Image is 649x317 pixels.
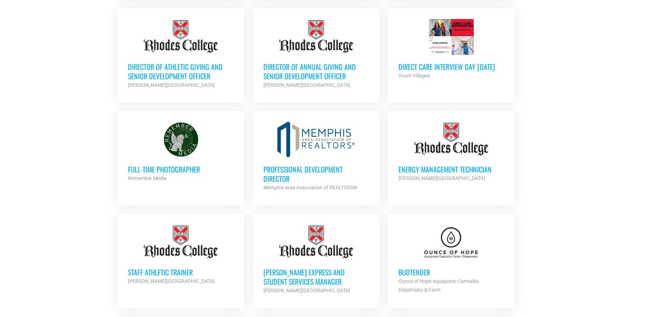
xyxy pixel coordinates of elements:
strong: Remember Media [128,175,167,181]
h3: Energy Management Technician [399,165,504,174]
h3: Staff Athletic Trainer [128,268,233,277]
a: Director of Athletic Giving and Senior Development Officer [PERSON_NAME][GEOGRAPHIC_DATA] [117,8,244,100]
a: Professional Development Director Memphis Area Association of REALTORS® [253,111,380,203]
strong: Memphis Area Association of REALTORS® [263,185,357,190]
h3: Director of Annual Giving and Senior Development Officer [263,62,369,81]
strong: Ounce of Hope Aquaponic Cannabis Dispensary & Farm [399,278,479,293]
h3: Budtender [399,268,504,277]
strong: Youth Villages [399,73,430,79]
a: Director of Annual Giving and Senior Development Officer [PERSON_NAME][GEOGRAPHIC_DATA] [253,8,380,100]
h3: Full-Time Photographer [128,165,233,174]
h3: Professional Development Director [263,165,369,183]
h3: [PERSON_NAME] Express and Student Services Manager [263,268,369,286]
strong: [PERSON_NAME][GEOGRAPHIC_DATA] [263,288,350,293]
strong: [PERSON_NAME][GEOGRAPHIC_DATA] [128,278,215,284]
a: Budtender Ounce of Hope Aquaponic Cannabis Dispensary & Farm [388,214,515,305]
h3: Director of Athletic Giving and Senior Development Officer [128,62,233,81]
a: Direct Care Interview Day [DATE] Youth Villages [388,8,515,91]
a: Energy Management Technician [PERSON_NAME][GEOGRAPHIC_DATA] [388,111,515,193]
a: Staff Athletic Trainer [PERSON_NAME][GEOGRAPHIC_DATA] [117,214,244,296]
strong: [PERSON_NAME][GEOGRAPHIC_DATA] [128,82,215,88]
a: [PERSON_NAME] Express and Student Services Manager [PERSON_NAME][GEOGRAPHIC_DATA] [253,214,380,306]
h3: Direct Care Interview Day [DATE] [399,62,504,71]
a: Full-Time Photographer Remember Media [117,111,244,193]
strong: [PERSON_NAME][GEOGRAPHIC_DATA] [399,175,485,181]
strong: [PERSON_NAME][GEOGRAPHIC_DATA] [263,82,350,88]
